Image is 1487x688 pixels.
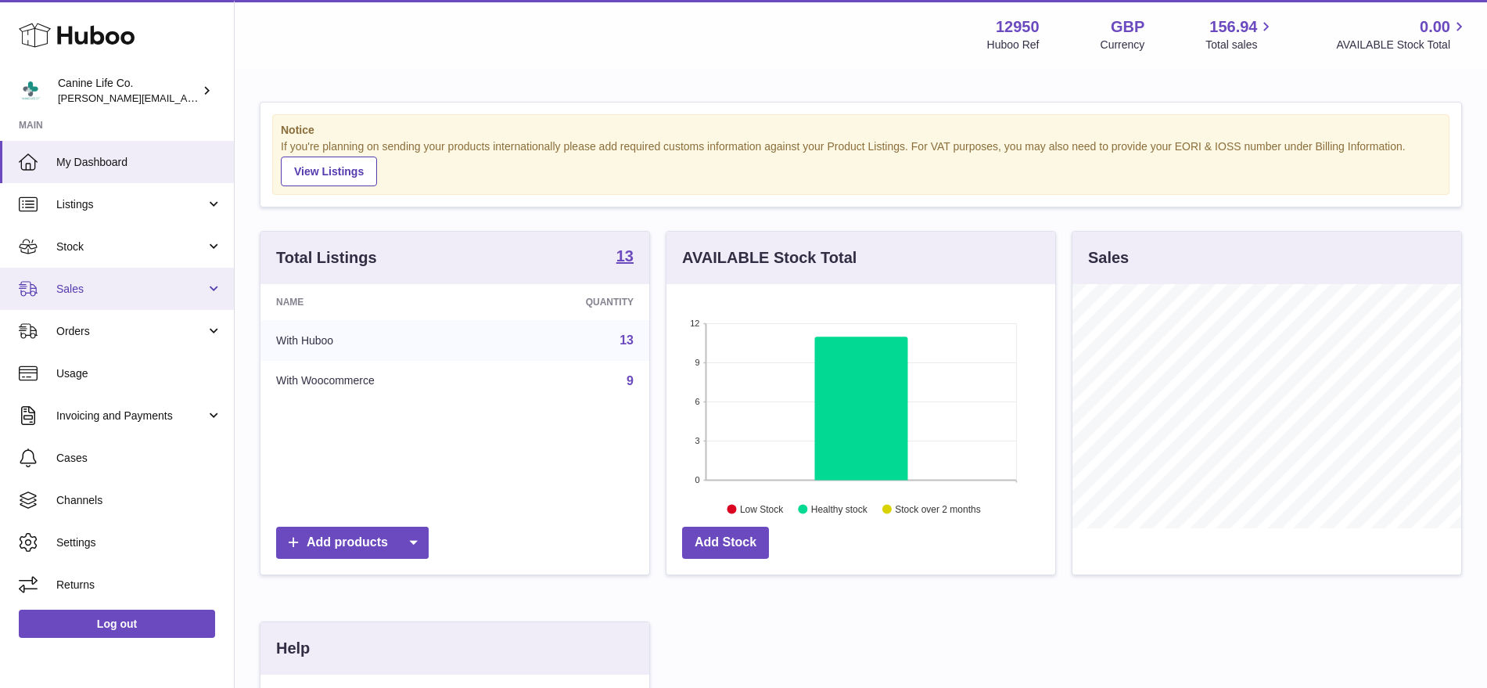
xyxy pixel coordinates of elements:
[281,123,1441,138] strong: Notice
[682,247,857,268] h3: AVAILABLE Stock Total
[276,247,377,268] h3: Total Listings
[56,282,206,297] span: Sales
[695,436,699,445] text: 3
[695,358,699,367] text: 9
[19,79,42,103] img: kevin@clsgltd.co.uk
[616,248,634,267] a: 13
[1111,16,1144,38] strong: GBP
[682,527,769,559] a: Add Stock
[276,527,429,559] a: Add products
[56,578,222,593] span: Returns
[1205,38,1275,52] span: Total sales
[690,319,699,328] text: 12
[276,638,310,659] h3: Help
[281,139,1441,186] div: If you're planning on sending your products internationally please add required customs informati...
[56,240,206,254] span: Stock
[260,361,501,402] td: With Woocommerce
[19,610,215,638] a: Log out
[740,503,784,514] text: Low Stock
[895,503,980,514] text: Stock over 2 months
[281,157,377,186] a: View Listings
[58,92,314,104] span: [PERSON_NAME][EMAIL_ADDRESS][DOMAIN_NAME]
[56,197,206,212] span: Listings
[56,535,222,550] span: Settings
[56,155,222,170] span: My Dashboard
[987,38,1040,52] div: Huboo Ref
[260,284,501,320] th: Name
[1336,16,1468,52] a: 0.00 AVAILABLE Stock Total
[811,503,868,514] text: Healthy stock
[1209,16,1257,38] span: 156.94
[1088,247,1129,268] h3: Sales
[1336,38,1468,52] span: AVAILABLE Stock Total
[996,16,1040,38] strong: 12950
[1420,16,1450,38] span: 0.00
[56,366,222,381] span: Usage
[695,475,699,484] text: 0
[56,451,222,466] span: Cases
[56,493,222,508] span: Channels
[58,76,199,106] div: Canine Life Co.
[260,320,501,361] td: With Huboo
[56,409,206,423] span: Invoicing and Payments
[695,397,699,406] text: 6
[1205,16,1275,52] a: 156.94 Total sales
[627,374,634,387] a: 9
[501,284,649,320] th: Quantity
[1101,38,1145,52] div: Currency
[56,324,206,339] span: Orders
[616,248,634,264] strong: 13
[620,333,634,347] a: 13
